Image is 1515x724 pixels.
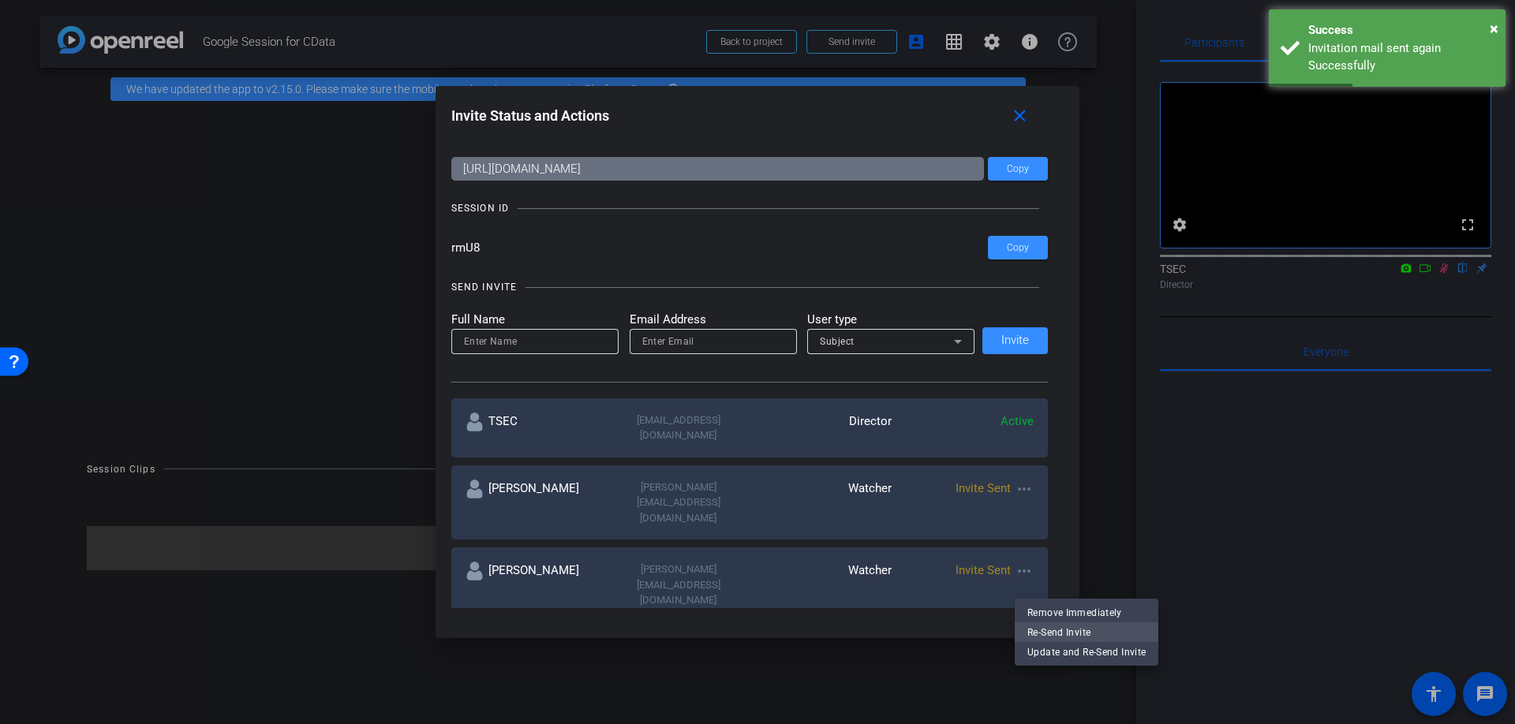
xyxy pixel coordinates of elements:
[1308,39,1494,75] div: Invitation mail sent again Successfully
[1027,642,1146,661] span: Update and Re-Send Invite
[1490,17,1498,40] button: Close
[1490,19,1498,38] span: ×
[1027,603,1146,621] span: Remove Immediately
[1308,21,1494,39] div: Success
[1027,622,1146,641] span: Re-Send Invite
